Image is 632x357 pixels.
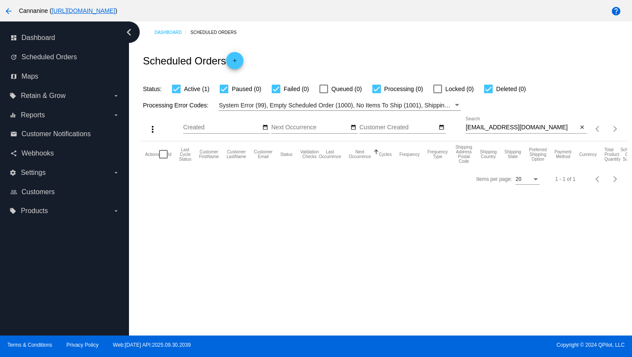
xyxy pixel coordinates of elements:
i: local_offer [9,207,16,214]
i: equalizer [9,112,16,119]
i: dashboard [10,34,17,41]
a: Dashboard [154,26,190,39]
i: arrow_drop_down [113,112,120,119]
button: Change sorting for LastOccurrenceUtc [319,150,341,159]
mat-header-cell: Validation Checks [300,141,319,167]
div: Items per page: [476,176,512,182]
a: dashboard Dashboard [10,31,120,45]
button: Change sorting for CurrencyIso [579,152,597,157]
mat-icon: more_vert [147,124,158,134]
input: Customer Created [359,124,437,131]
a: people_outline Customers [10,185,120,199]
mat-header-cell: Actions [145,141,159,167]
button: Next page [607,171,624,188]
span: Cannanine ( ) [19,7,117,14]
button: Change sorting for CustomerEmail [254,150,273,159]
i: arrow_drop_down [113,92,120,99]
button: Change sorting for NextOccurrenceUtc [349,150,371,159]
a: Web:[DATE] API:2025.09.30.2039 [113,342,191,348]
a: email Customer Notifications [10,127,120,141]
mat-select: Items per page: [515,177,540,183]
i: people_outline [10,189,17,195]
button: Change sorting for FrequencyType [427,150,448,159]
span: Status: [143,85,162,92]
mat-icon: date_range [350,124,356,131]
mat-select: Filter by Processing Error Codes [219,100,461,111]
span: Active (1) [184,84,209,94]
mat-icon: date_range [262,124,268,131]
span: Locked (0) [445,84,474,94]
span: Processing Error Codes: [143,102,209,109]
input: Created [183,124,261,131]
span: Retain & Grow [21,92,65,100]
button: Clear [578,123,587,132]
button: Change sorting for CustomerFirstName [199,150,219,159]
span: Processing (0) [384,84,423,94]
button: Change sorting for Cycles [379,152,392,157]
h2: Scheduled Orders [143,52,243,69]
mat-header-cell: Total Product Quantity [604,141,620,167]
mat-icon: date_range [439,124,445,131]
a: [URL][DOMAIN_NAME] [52,7,115,14]
button: Next page [607,120,624,137]
button: Change sorting for Status [280,152,292,157]
span: Webhooks [21,150,54,157]
div: 1 - 1 of 1 [555,176,575,182]
button: Change sorting for PaymentMethod.Type [555,150,571,159]
span: Copyright © 2024 QPilot, LLC [323,342,625,348]
button: Previous page [589,120,607,137]
span: Scheduled Orders [21,53,77,61]
i: arrow_drop_down [113,207,120,214]
span: Reports [21,111,45,119]
span: Paused (0) [232,84,261,94]
i: local_offer [9,92,16,99]
button: Previous page [589,171,607,188]
button: Change sorting for Frequency [399,152,420,157]
mat-icon: close [579,124,585,131]
button: Change sorting for LastProcessingCycleId [179,147,191,162]
span: Products [21,207,48,215]
span: Dashboard [21,34,55,42]
a: map Maps [10,70,120,83]
mat-icon: arrow_back [3,6,14,16]
a: Scheduled Orders [190,26,244,39]
a: Privacy Policy [67,342,99,348]
span: Customer Notifications [21,130,91,138]
span: Queued (0) [331,84,362,94]
i: chevron_left [122,25,136,39]
button: Change sorting for ShippingPostcode [455,145,472,164]
button: Change sorting for ShippingCountry [480,150,497,159]
mat-icon: help [611,6,621,16]
span: 20 [515,176,521,182]
button: Change sorting for Id [168,152,171,157]
button: Change sorting for ShippingState [504,150,521,159]
button: Change sorting for CustomerLastName [227,150,246,159]
i: email [10,131,17,137]
mat-icon: add [230,58,240,68]
input: Search [466,124,578,131]
a: Terms & Conditions [7,342,52,348]
i: settings [9,169,16,176]
span: Customers [21,188,55,196]
i: map [10,73,17,80]
span: Failed (0) [284,84,309,94]
span: Settings [21,169,46,177]
i: update [10,54,17,61]
i: share [10,150,17,157]
input: Next Occurrence [271,124,349,131]
span: Deleted (0) [496,84,526,94]
button: Change sorting for PreferredShippingOption [529,147,547,162]
i: arrow_drop_down [113,169,120,176]
a: update Scheduled Orders [10,50,120,64]
a: share Webhooks [10,146,120,160]
span: Maps [21,73,38,80]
